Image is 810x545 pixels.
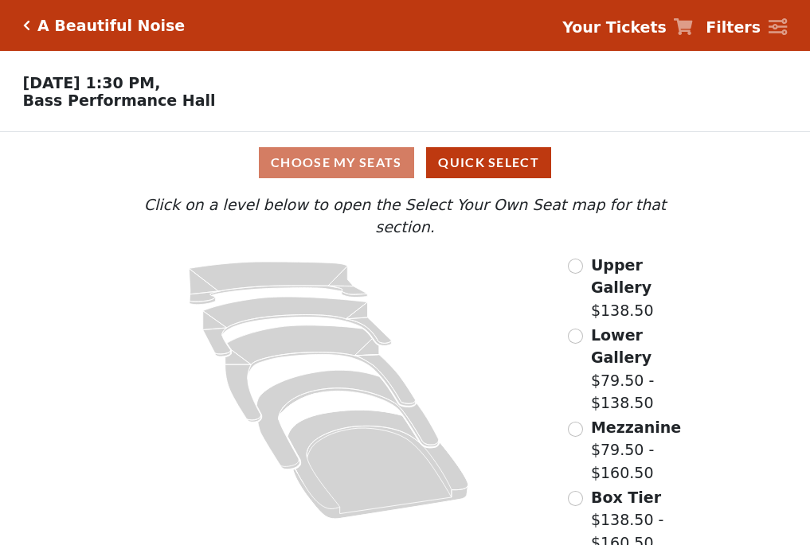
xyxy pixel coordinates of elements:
[591,489,661,506] span: Box Tier
[591,418,681,436] span: Mezzanine
[706,16,787,39] a: Filters
[591,324,698,415] label: $79.50 - $138.50
[591,416,698,485] label: $79.50 - $160.50
[288,410,469,519] path: Orchestra / Parterre Circle - Seats Available: 24
[706,18,761,36] strong: Filters
[591,254,698,322] label: $138.50
[37,17,185,35] h5: A Beautiful Noise
[190,262,368,305] path: Upper Gallery - Seats Available: 281
[112,193,697,239] p: Click on a level below to open the Select Your Own Seat map for that section.
[23,20,30,31] a: Click here to go back to filters
[562,18,667,36] strong: Your Tickets
[426,147,551,178] button: Quick Select
[562,16,693,39] a: Your Tickets
[591,326,652,367] span: Lower Gallery
[203,297,392,356] path: Lower Gallery - Seats Available: 35
[591,256,652,297] span: Upper Gallery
